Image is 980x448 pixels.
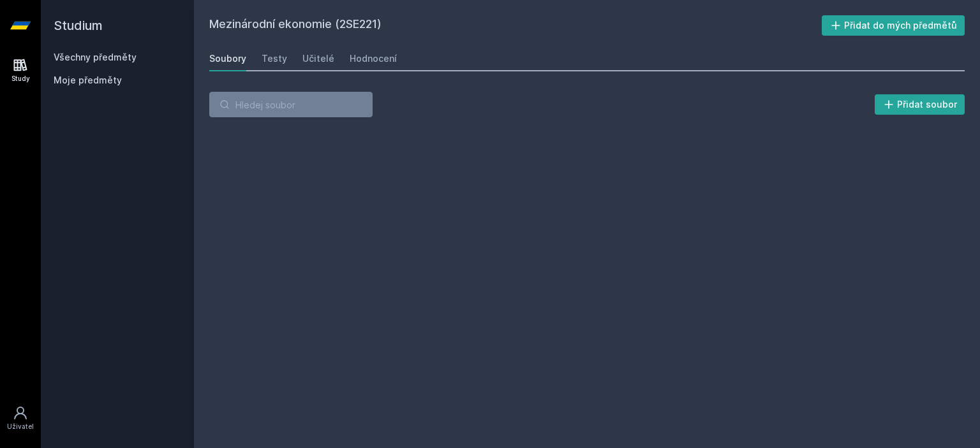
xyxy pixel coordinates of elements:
h2: Mezinárodní ekonomie (2SE221) [209,15,822,36]
input: Hledej soubor [209,92,373,117]
a: Testy [262,46,287,71]
div: Uživatel [7,422,34,431]
a: Hodnocení [350,46,397,71]
a: Učitelé [302,46,334,71]
button: Přidat do mých předmětů [822,15,965,36]
a: Study [3,51,38,90]
span: Moje předměty [54,74,122,87]
a: Soubory [209,46,246,71]
div: Testy [262,52,287,65]
button: Přidat soubor [875,94,965,115]
div: Hodnocení [350,52,397,65]
a: Uživatel [3,399,38,438]
div: Soubory [209,52,246,65]
div: Study [11,74,30,83]
div: Učitelé [302,52,334,65]
a: Všechny předměty [54,52,137,62]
